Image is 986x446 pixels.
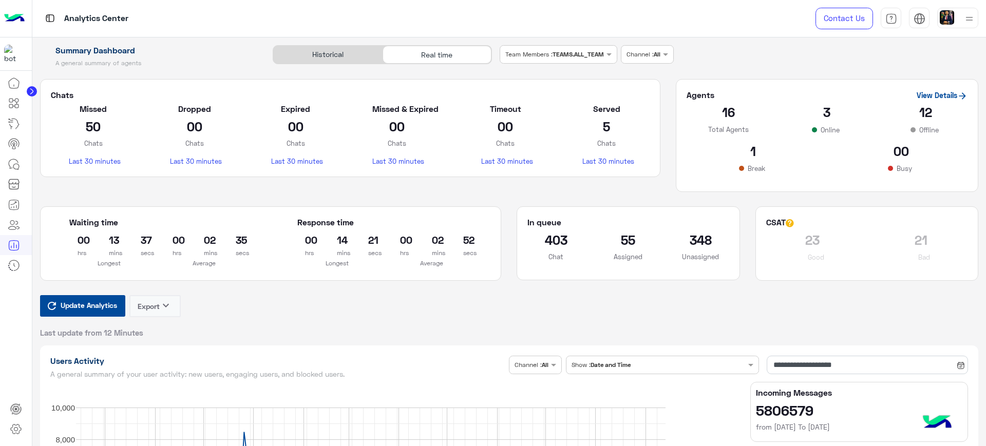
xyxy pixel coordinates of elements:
[756,387,962,398] h5: Incoming Messages
[553,50,604,58] b: TEAMS.ALL_TEAM
[687,90,714,100] h5: Agents
[372,138,421,148] p: Chats
[305,248,306,258] p: hrs
[885,13,897,25] img: tab
[600,251,657,262] p: Assigned
[963,12,976,25] img: profile
[687,143,820,159] h2: 1
[917,91,968,100] a: View Details
[806,252,826,262] p: Good
[40,45,261,55] h1: Summary Dashboard
[914,13,925,25] img: tab
[582,104,631,114] h5: Served
[582,156,631,166] p: Last 30 minutes
[527,217,561,227] h5: In queue
[50,370,505,378] h5: A general summary of your user activity: new users, engaging users, and blocked users.
[170,104,219,114] h5: Dropped
[372,156,421,166] p: Last 30 minutes
[600,231,657,248] h2: 55
[582,138,631,148] p: Chats
[766,217,794,227] h5: CSAT
[816,8,873,29] a: Contact Us
[463,231,464,248] h2: 52
[4,45,23,63] img: 1403182699927242
[527,251,584,262] p: Chat
[884,104,968,120] h2: 12
[170,118,219,134] h2: 00
[368,231,369,248] h2: 21
[160,299,172,312] i: keyboard_arrow_down
[44,12,56,25] img: tab
[400,248,401,258] p: hrs
[40,327,143,338] span: Last update from 12 Minutes
[463,248,464,258] p: secs
[50,356,505,366] h1: Users Activity
[687,124,770,134] p: Total Agents
[372,104,421,114] h5: Missed & Expired
[69,104,118,114] h5: Missed
[372,118,421,134] h2: 00
[400,231,401,248] h2: 00
[582,118,631,134] h2: 5
[69,217,243,227] h5: Waiting time
[481,156,530,166] p: Last 30 minutes
[654,50,660,58] b: All
[895,163,914,173] p: Busy
[69,118,118,134] h2: 50
[297,258,377,268] p: Longest
[756,402,962,418] h2: 5806579
[835,143,968,159] h2: 00
[170,138,219,148] p: Chats
[271,138,320,148] p: Chats
[383,46,491,64] div: Real time
[40,295,125,317] button: Update Analytics
[785,104,868,120] h2: 3
[4,8,25,29] img: Logo
[687,104,770,120] h2: 16
[881,8,901,29] a: tab
[481,138,530,148] p: Chats
[55,435,75,444] text: 8,000
[69,138,118,148] p: Chats
[940,10,954,25] img: userImage
[69,258,149,268] p: Longest
[917,125,941,135] p: Offline
[271,118,320,134] h2: 00
[392,258,472,268] p: Average
[527,231,584,248] h2: 403
[273,46,382,64] div: Historical
[919,405,955,441] img: hulul-logo.png
[69,156,118,166] p: Last 30 minutes
[368,248,369,258] p: secs
[51,90,650,100] h5: Chats
[875,231,968,248] h2: 21
[481,118,530,134] h2: 00
[40,59,261,67] h5: A general summary of agents
[271,156,320,166] p: Last 30 minutes
[756,422,962,432] h6: from [DATE] To [DATE]
[64,12,128,26] p: Analytics Center
[129,295,181,317] button: Exportkeyboard_arrow_down
[51,403,75,412] text: 10,000
[271,104,320,114] h5: Expired
[672,231,729,248] h2: 348
[305,231,306,248] h2: 00
[672,251,729,262] p: Unassigned
[170,156,219,166] p: Last 30 minutes
[746,163,767,173] p: Break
